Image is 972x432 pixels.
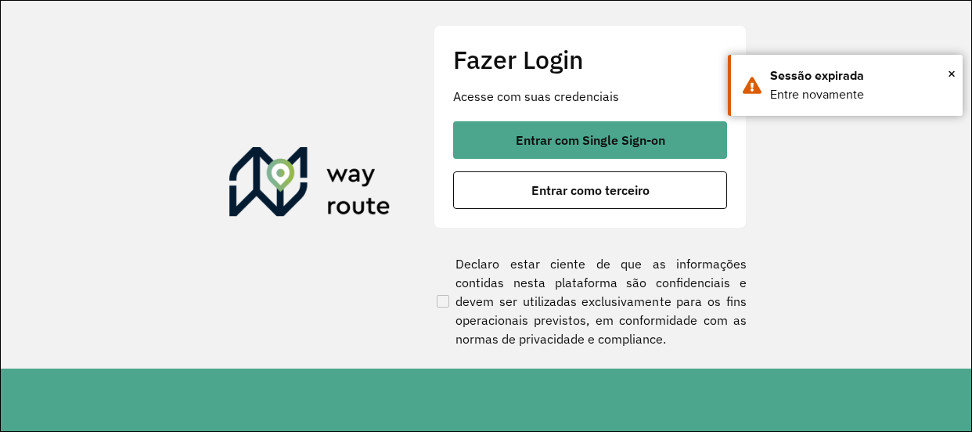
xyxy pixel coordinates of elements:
[531,184,650,196] span: Entrar como terceiro
[453,45,727,74] h2: Fazer Login
[770,85,951,104] div: Entre novamente
[948,62,956,85] span: ×
[948,62,956,85] button: Close
[434,254,747,348] label: Declaro estar ciente de que as informações contidas nesta plataforma são confidenciais e devem se...
[770,67,951,85] div: Sessão expirada
[453,121,727,159] button: button
[229,147,391,222] img: Roteirizador AmbevTech
[453,171,727,209] button: button
[516,134,665,146] span: Entrar com Single Sign-on
[453,87,727,106] p: Acesse com suas credenciais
